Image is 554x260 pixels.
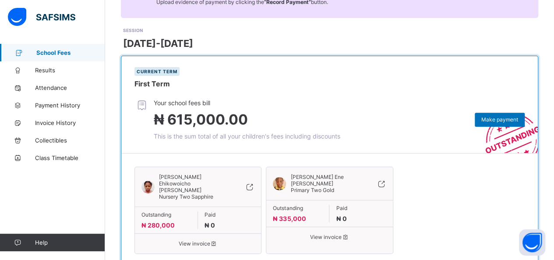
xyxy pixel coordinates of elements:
span: Paid [205,211,254,218]
span: ₦ 615,000.00 [154,111,248,128]
span: [PERSON_NAME] Ehikowoicho [PERSON_NAME] [159,174,232,193]
span: ₦ 0 [336,215,346,222]
span: ₦ 280,000 [141,221,175,229]
span: Paid [336,205,386,211]
span: Class Timetable [35,154,105,161]
span: Payment History [35,102,105,109]
span: Outstanding [273,205,322,211]
span: Results [35,67,105,74]
span: [PERSON_NAME] Ene [PERSON_NAME] [290,174,363,187]
span: SESSION [123,28,143,33]
span: First Term [134,79,170,88]
span: Primary Two Gold [290,187,334,193]
img: outstanding-stamp.3c148f88c3ebafa6da95868fa43343a1.svg [474,103,538,153]
button: Open asap [519,229,545,256]
span: View invoice [273,234,386,240]
span: Outstanding [141,211,191,218]
span: Make payment [481,116,518,123]
span: Help [35,239,105,246]
span: Attendance [35,84,105,91]
span: [DATE]-[DATE] [123,38,193,49]
span: Collectibles [35,137,105,144]
span: Your school fees bill [154,99,340,107]
span: View invoice [141,240,254,247]
span: School Fees [36,49,105,56]
span: ₦ 0 [205,221,215,229]
span: Invoice History [35,119,105,126]
span: Current term [137,69,177,74]
img: safsims [8,8,75,26]
span: This is the sum total of all your children's fees including discounts [154,132,340,140]
span: ₦ 335,000 [273,215,306,222]
span: Nursery Two Sapphire [159,193,213,200]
